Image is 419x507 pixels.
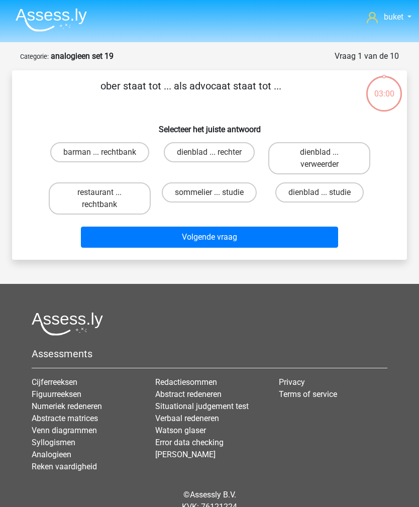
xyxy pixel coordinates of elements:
strong: analogieen set 19 [51,51,114,61]
label: dienblad ... verweerder [268,142,370,174]
a: Abstracte matrices [32,414,98,423]
img: Assessly logo [32,312,103,336]
a: Verbaal redeneren [155,414,219,423]
a: Assessly B.V. [190,490,236,499]
label: sommelier ... studie [162,182,257,202]
label: restaurant ... rechtbank [49,182,151,215]
a: Privacy [279,377,305,387]
span: buket [384,12,403,22]
div: Vraag 1 van de 10 [335,50,399,62]
a: Terms of service [279,389,337,399]
a: Redactiesommen [155,377,217,387]
a: Syllogismen [32,438,75,447]
a: Watson glaser [155,426,206,435]
h5: Assessments [32,348,387,360]
a: Error data checking [155,438,224,447]
small: Categorie: [20,53,49,60]
div: 03:00 [365,75,403,100]
label: dienblad ... studie [275,182,364,202]
a: [PERSON_NAME] [155,450,216,459]
label: barman ... rechtbank [50,142,149,162]
a: Abstract redeneren [155,389,222,399]
a: Figuurreeksen [32,389,81,399]
a: Reken vaardigheid [32,462,97,471]
button: Volgende vraag [81,227,338,248]
a: Analogieen [32,450,71,459]
label: dienblad ... rechter [164,142,255,162]
a: Situational judgement test [155,401,249,411]
a: buket [367,11,411,23]
a: Cijferreeksen [32,377,77,387]
a: Venn diagrammen [32,426,97,435]
a: Numeriek redeneren [32,401,102,411]
p: ober staat tot ... als advocaat staat tot ... [28,78,353,109]
h6: Selecteer het juiste antwoord [28,117,391,134]
img: Assessly [16,8,87,32]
